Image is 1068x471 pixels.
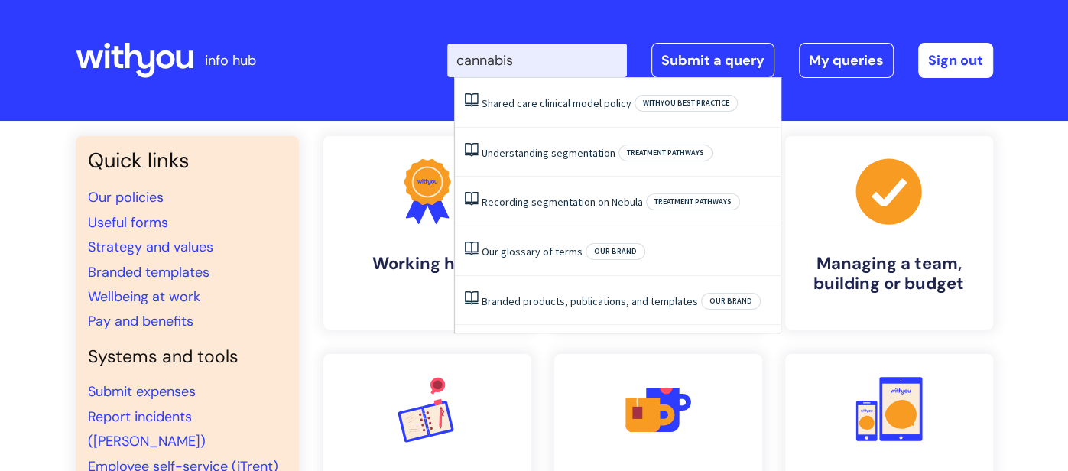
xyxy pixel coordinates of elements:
a: Useful forms [88,213,168,232]
a: Pay and benefits [88,312,193,330]
a: Report incidents ([PERSON_NAME]) [88,408,206,450]
p: info hub [205,48,256,73]
h4: Systems and tools [88,346,287,368]
h3: Quick links [88,148,287,173]
a: Understanding segmentation [482,146,615,160]
span: Treatment pathways [646,193,740,210]
a: Our policies [88,188,164,206]
span: Our brand [701,293,761,310]
a: Sign out [918,43,993,78]
h4: Working here [336,254,519,274]
a: Submit a query [651,43,774,78]
a: Managing a team, building or budget [785,136,993,330]
a: Branded templates [88,263,209,281]
a: Wellbeing at work [88,287,200,306]
span: WithYou best practice [635,95,738,112]
a: Recording segmentation on Nebula [482,195,643,209]
input: Search [447,44,627,77]
a: Branded products, publications, and templates [482,294,698,308]
a: Strategy and values [88,238,213,256]
h4: Managing a team, building or budget [797,254,981,294]
a: Shared care clinical model policy [482,96,631,110]
div: | - [447,43,993,78]
a: Working here [323,136,531,330]
span: Treatment pathways [618,145,713,161]
a: Our glossary of terms [482,245,583,258]
a: Submit expenses [88,382,196,401]
span: Our brand [586,243,645,260]
a: My queries [799,43,894,78]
